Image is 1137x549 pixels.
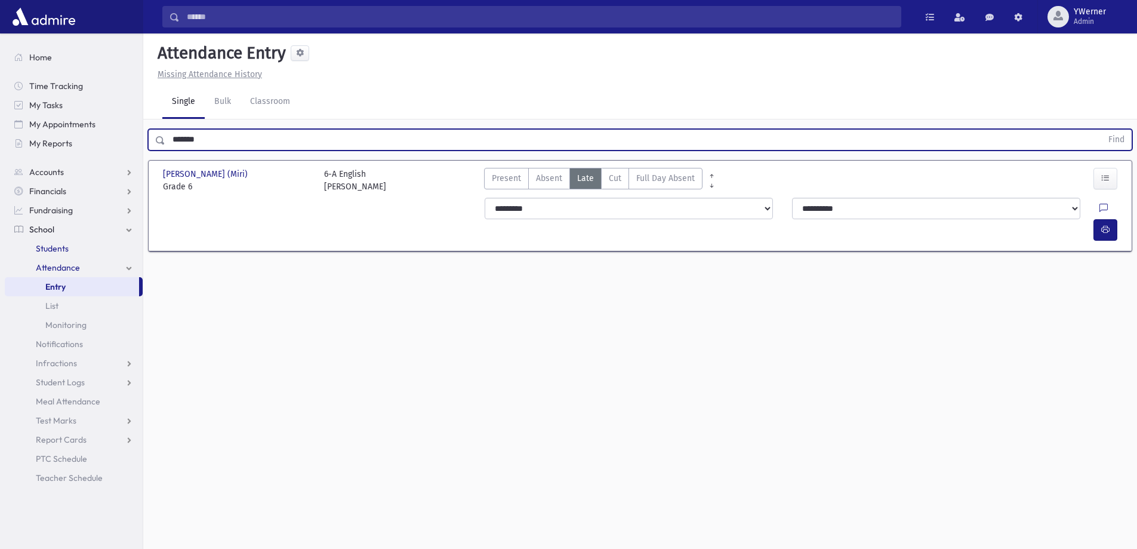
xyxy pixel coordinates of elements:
[5,373,143,392] a: Student Logs
[609,172,621,185] span: Cut
[5,392,143,411] a: Meal Attendance
[29,100,63,111] span: My Tasks
[10,5,78,29] img: AdmirePro
[5,296,143,315] a: List
[5,115,143,134] a: My Appointments
[536,172,562,185] span: Absent
[36,262,80,273] span: Attendance
[29,167,64,177] span: Accounts
[29,81,83,91] span: Time Tracking
[5,96,143,115] a: My Tasks
[492,172,521,185] span: Present
[29,119,95,130] span: My Appointments
[45,320,87,330] span: Monitoring
[1074,7,1106,17] span: YWerner
[241,85,300,119] a: Classroom
[36,396,100,407] span: Meal Attendance
[484,168,702,193] div: AttTypes
[36,434,87,445] span: Report Cards
[5,239,143,258] a: Students
[162,85,205,119] a: Single
[29,138,72,149] span: My Reports
[180,6,901,27] input: Search
[5,468,143,487] a: Teacher Schedule
[158,69,262,79] u: Missing Attendance History
[5,277,139,296] a: Entry
[5,315,143,335] a: Monitoring
[636,172,695,185] span: Full Day Absent
[36,339,83,349] span: Notifications
[5,182,143,201] a: Financials
[324,168,386,193] div: 6-A English [PERSON_NAME]
[163,168,250,180] span: [PERSON_NAME] (Miri)
[5,76,143,96] a: Time Tracking
[5,201,143,220] a: Fundraising
[45,300,58,311] span: List
[5,335,143,354] a: Notifications
[5,430,143,449] a: Report Cards
[36,358,77,369] span: Infractions
[5,48,143,67] a: Home
[153,69,262,79] a: Missing Attendance History
[36,473,103,483] span: Teacher Schedule
[36,377,85,388] span: Student Logs
[1074,17,1106,26] span: Admin
[5,162,143,182] a: Accounts
[5,449,143,468] a: PTC Schedule
[36,453,87,464] span: PTC Schedule
[5,220,143,239] a: School
[163,180,312,193] span: Grade 6
[5,134,143,153] a: My Reports
[153,43,286,63] h5: Attendance Entry
[36,243,69,254] span: Students
[5,411,143,430] a: Test Marks
[1101,130,1132,150] button: Find
[29,52,52,63] span: Home
[205,85,241,119] a: Bulk
[45,281,66,292] span: Entry
[36,415,76,426] span: Test Marks
[5,354,143,373] a: Infractions
[29,186,66,197] span: Financials
[577,172,594,185] span: Late
[5,258,143,277] a: Attendance
[29,224,54,235] span: School
[29,205,73,216] span: Fundraising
